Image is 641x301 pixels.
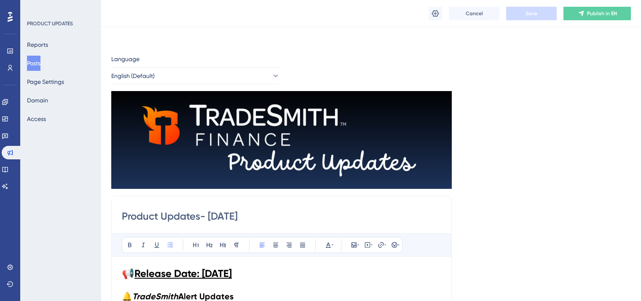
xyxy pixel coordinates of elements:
button: Save [506,7,557,20]
span: 📢 [122,268,134,279]
button: Access [27,111,46,126]
input: Post Title [122,210,441,223]
button: Publish in EN [563,7,631,20]
button: Reports [27,37,48,52]
button: Cancel [449,7,499,20]
strong: Release Date: [DATE] [134,267,232,279]
button: Domain [27,93,48,108]
span: English (Default) [111,71,155,81]
span: Cancel [466,10,483,17]
img: file-1758548645816.png [111,91,452,189]
span: Publish in EN [587,10,617,17]
button: Page Settings [27,74,64,89]
span: Language [111,54,139,64]
button: English (Default) [111,67,280,84]
span: Save [526,10,537,17]
button: Posts [27,56,40,71]
div: PRODUCT UPDATES [27,20,73,27]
